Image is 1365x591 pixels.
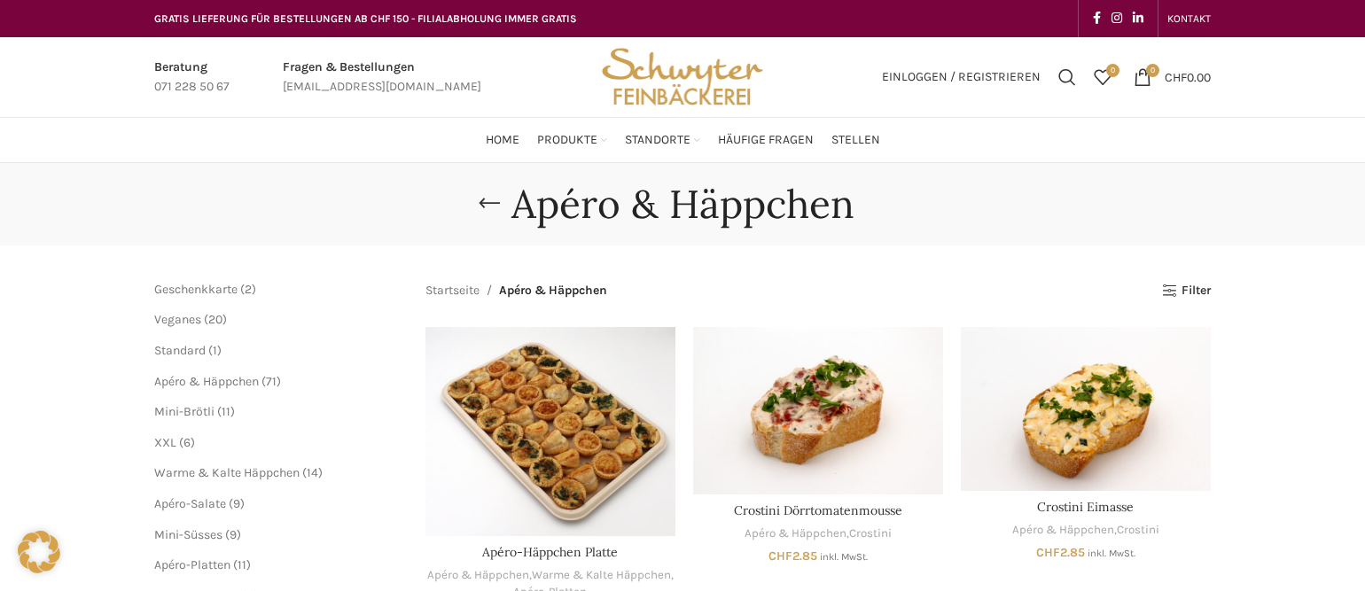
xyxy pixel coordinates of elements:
[1125,59,1220,95] a: 0 CHF0.00
[425,327,675,536] a: Apéro-Häppchen Platte
[1088,6,1106,31] a: Facebook social link
[283,58,481,97] a: Infobox link
[693,525,943,542] div: ,
[482,544,618,560] a: Apéro-Häppchen Platte
[1127,6,1149,31] a: Linkedin social link
[961,522,1211,539] div: ,
[238,557,246,572] span: 11
[625,122,700,158] a: Standorte
[1167,1,1211,36] a: KONTAKT
[1037,499,1134,515] a: Crostini Eimasse
[734,502,902,518] a: Crostini Dörrtomatenmousse
[537,122,607,158] a: Produkte
[873,59,1049,95] a: Einloggen / Registrieren
[693,327,943,494] a: Crostini Dörrtomatenmousse
[511,181,854,228] h1: Apéro & Häppchen
[427,567,529,584] a: Apéro & Häppchen
[154,58,230,97] a: Infobox link
[1106,6,1127,31] a: Instagram social link
[208,312,222,327] span: 20
[532,567,671,584] a: Warme & Kalte Häppchen
[425,281,480,300] a: Startseite
[625,132,690,149] span: Standorte
[183,435,191,450] span: 6
[467,186,511,222] a: Go back
[499,281,607,300] span: Apéro & Häppchen
[718,132,814,149] span: Häufige Fragen
[233,496,240,511] span: 9
[222,404,230,419] span: 11
[154,496,226,511] a: Apéro-Salate
[213,343,217,358] span: 1
[154,312,201,327] a: Veganes
[1085,59,1120,95] div: Meine Wunschliste
[1162,284,1211,299] a: Filter
[831,122,880,158] a: Stellen
[486,122,519,158] a: Home
[154,527,222,542] a: Mini-Süsses
[1167,12,1211,25] span: KONTAKT
[154,435,176,450] a: XXL
[1036,545,1085,560] bdi: 2.85
[266,374,277,389] span: 71
[145,122,1220,158] div: Main navigation
[745,525,846,542] a: Apéro & Häppchen
[154,465,300,480] a: Warme & Kalte Häppchen
[1049,59,1085,95] a: Suchen
[1036,545,1060,560] span: CHF
[154,404,214,419] a: Mini-Brötli
[768,548,817,564] bdi: 2.85
[1117,522,1159,539] a: Crostini
[718,122,814,158] a: Häufige Fragen
[486,132,519,149] span: Home
[154,557,230,572] a: Apéro-Platten
[154,282,238,297] a: Geschenkkarte
[1012,522,1114,539] a: Apéro & Häppchen
[820,551,868,563] small: inkl. MwSt.
[961,327,1211,490] a: Crostini Eimasse
[1146,64,1159,77] span: 0
[1106,64,1119,77] span: 0
[1088,548,1135,559] small: inkl. MwSt.
[768,548,792,564] span: CHF
[154,12,577,25] span: GRATIS LIEFERUNG FÜR BESTELLUNGEN AB CHF 150 - FILIALABHOLUNG IMMER GRATIS
[596,68,769,83] a: Site logo
[1085,59,1120,95] a: 0
[307,465,318,480] span: 14
[230,527,237,542] span: 9
[1158,1,1220,36] div: Secondary navigation
[425,281,607,300] nav: Breadcrumb
[154,374,259,389] a: Apéro & Häppchen
[849,525,892,542] a: Crostini
[596,37,769,117] img: Bäckerei Schwyter
[1165,69,1187,84] span: CHF
[1165,69,1211,84] bdi: 0.00
[537,132,597,149] span: Produkte
[154,343,206,358] a: Standard
[245,282,252,297] span: 2
[831,132,880,149] span: Stellen
[882,71,1041,83] span: Einloggen / Registrieren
